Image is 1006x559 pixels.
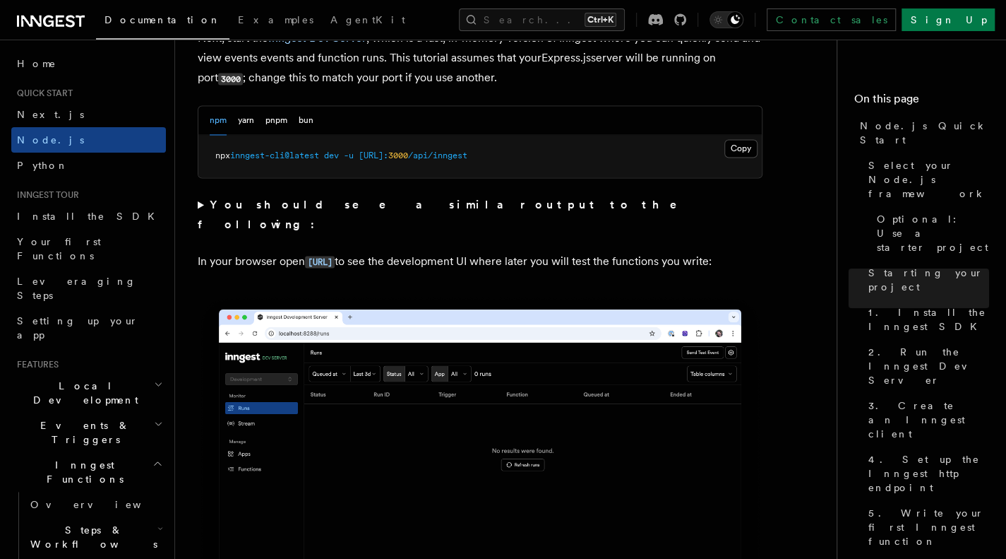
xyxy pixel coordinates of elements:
button: pnpm [265,106,287,135]
a: Home [11,51,166,76]
p: Next, start the , which is a fast, in-memory version of Inngest where you can quickly send and vi... [198,28,762,88]
span: Select your Node.js framework [868,158,989,201]
a: Overview [25,492,166,517]
span: [URL]: [359,151,388,160]
span: Home [17,57,56,71]
a: Contact sales [767,8,896,31]
span: Leveraging Steps [17,276,136,301]
p: In your browser open to see the development UI where later you will test the functions you write: [198,252,762,272]
button: Steps & Workflows [25,517,166,557]
a: Node.js [11,127,166,153]
span: Examples [238,14,313,25]
button: yarn [238,106,254,135]
a: Documentation [96,4,229,40]
span: Starting your project [868,266,989,294]
a: Install the SDK [11,204,166,229]
span: npx [215,151,230,160]
span: AgentKit [330,14,405,25]
h4: On this page [854,90,989,113]
span: Steps & Workflows [25,523,157,551]
button: bun [299,106,313,135]
span: Features [11,359,59,370]
a: Sign Up [902,8,995,31]
a: Your first Functions [11,229,166,269]
span: Overview [30,499,176,510]
button: Events & Triggers [11,413,166,452]
span: Your first Functions [17,236,101,261]
a: Next.js [11,102,166,127]
span: dev [324,151,339,160]
span: Next.js [17,109,84,120]
a: 1. Install the Inngest SDK [863,300,989,339]
a: Starting your project [863,260,989,300]
code: 3000 [218,73,243,85]
code: [URL] [305,256,335,268]
span: Events & Triggers [11,418,154,447]
a: 5. Write your first Inngest function [863,500,989,554]
span: 4. Set up the Inngest http endpoint [868,452,989,495]
span: 3. Create an Inngest client [868,399,989,441]
a: Setting up your app [11,308,166,348]
span: /api/inngest [408,151,467,160]
button: npm [210,106,227,135]
button: Inngest Functions [11,452,166,492]
span: Setting up your app [17,315,138,341]
summary: You should see a similar output to the following: [198,195,762,235]
a: Leveraging Steps [11,269,166,308]
span: 5. Write your first Inngest function [868,506,989,548]
button: Toggle dark mode [709,11,743,28]
span: Inngest tour [11,189,79,201]
a: AgentKit [322,4,414,38]
span: 1. Install the Inngest SDK [868,305,989,334]
button: Search...Ctrl+K [459,8,625,31]
kbd: Ctrl+K [585,13,616,27]
span: 3000 [388,151,408,160]
span: Python [17,160,68,171]
a: Optional: Use a starter project [871,206,989,260]
a: Python [11,153,166,178]
span: Inngest Functions [11,458,152,486]
span: 2. Run the Inngest Dev Server [868,345,989,387]
a: Examples [229,4,322,38]
span: Node.js Quick Start [860,119,989,147]
button: Local Development [11,373,166,413]
span: inngest-cli@latest [230,151,319,160]
button: Copy [724,139,758,158]
span: -u [344,151,354,160]
span: Local Development [11,379,154,407]
span: Quick start [11,88,73,99]
span: Install the SDK [17,211,163,222]
a: 4. Set up the Inngest http endpoint [863,447,989,500]
span: Optional: Use a starter project [877,212,989,254]
span: Node.js [17,134,84,146]
span: Documentation [104,14,221,25]
a: [URL] [305,254,335,268]
a: Node.js Quick Start [854,113,989,153]
a: 3. Create an Inngest client [863,393,989,447]
a: Select your Node.js framework [863,153,989,206]
a: 2. Run the Inngest Dev Server [863,339,989,393]
strong: You should see a similar output to the following: [198,198,697,231]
